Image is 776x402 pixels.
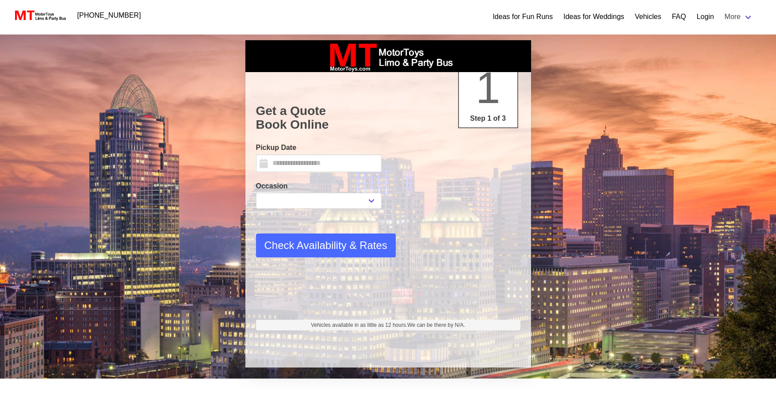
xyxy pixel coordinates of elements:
[256,181,382,191] label: Occasion
[264,237,387,253] span: Check Availability & Rates
[12,9,67,22] img: MotorToys Logo
[719,8,758,26] a: More
[311,321,465,329] span: Vehicles available in as little as 12 hours.
[322,40,455,72] img: box_logo_brand.jpeg
[256,104,520,132] h1: Get a Quote Book Online
[635,11,661,22] a: Vehicles
[672,11,686,22] a: FAQ
[463,113,514,124] p: Step 1 of 3
[256,234,396,257] button: Check Availability & Rates
[493,11,553,22] a: Ideas for Fun Runs
[696,11,714,22] a: Login
[476,63,501,112] span: 1
[563,11,624,22] a: Ideas for Weddings
[256,142,382,153] label: Pickup Date
[72,7,146,24] a: [PHONE_NUMBER]
[407,322,465,328] span: We can be there by N/A.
